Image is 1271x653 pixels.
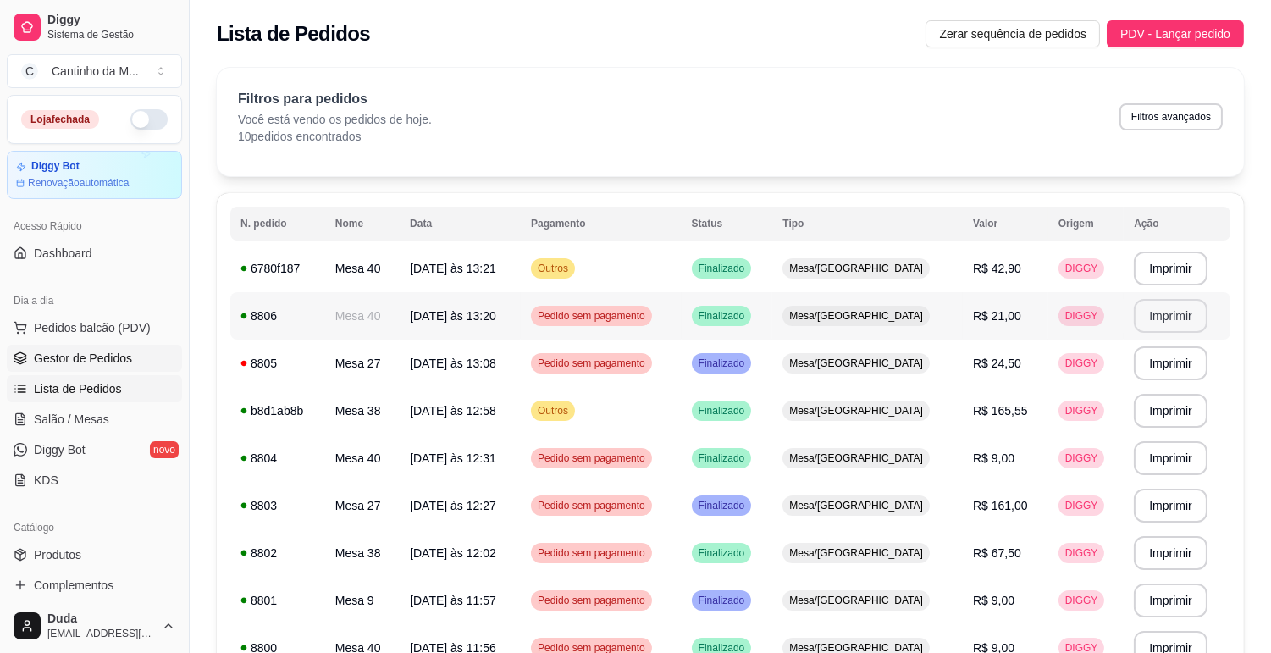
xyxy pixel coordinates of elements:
[47,611,155,627] span: Duda
[325,387,400,434] td: Mesa 38
[410,546,496,560] span: [DATE] às 12:02
[1134,584,1207,617] button: Imprimir
[7,541,182,568] a: Produtos
[695,404,749,418] span: Finalizado
[240,260,315,277] div: 6780f187
[926,20,1100,47] button: Zerar sequência de pedidos
[534,357,649,370] span: Pedido sem pagamento
[325,434,400,482] td: Mesa 40
[7,7,182,47] a: DiggySistema de Gestão
[973,404,1028,418] span: R$ 165,55
[682,207,773,241] th: Status
[772,207,963,241] th: Tipo
[47,627,155,640] span: [EMAIL_ADDRESS][DOMAIN_NAME]
[240,450,315,467] div: 8804
[21,63,38,80] span: C
[1134,536,1207,570] button: Imprimir
[695,262,749,275] span: Finalizado
[973,262,1021,275] span: R$ 42,90
[240,307,315,324] div: 8806
[410,499,496,512] span: [DATE] às 12:27
[786,262,926,275] span: Mesa/[GEOGRAPHIC_DATA]
[7,436,182,463] a: Diggy Botnovo
[534,309,649,323] span: Pedido sem pagamento
[325,207,400,241] th: Nome
[34,577,113,594] span: Complementos
[7,151,182,199] a: Diggy BotRenovaçãoautomática
[973,499,1028,512] span: R$ 161,00
[786,546,926,560] span: Mesa/[GEOGRAPHIC_DATA]
[400,207,521,241] th: Data
[325,340,400,387] td: Mesa 27
[7,213,182,240] div: Acesso Rápido
[31,160,80,173] article: Diggy Bot
[786,404,926,418] span: Mesa/[GEOGRAPHIC_DATA]
[28,176,129,190] article: Renovação automática
[1120,25,1230,43] span: PDV - Lançar pedido
[7,240,182,267] a: Dashboard
[7,375,182,402] a: Lista de Pedidos
[410,404,496,418] span: [DATE] às 12:58
[1134,252,1207,285] button: Imprimir
[1134,346,1207,380] button: Imprimir
[21,110,99,129] div: Loja fechada
[1134,441,1207,475] button: Imprimir
[1119,103,1223,130] button: Filtros avançados
[939,25,1086,43] span: Zerar sequência de pedidos
[34,319,151,336] span: Pedidos balcão (PDV)
[695,499,749,512] span: Finalizado
[34,411,109,428] span: Salão / Mesas
[410,594,496,607] span: [DATE] às 11:57
[695,357,749,370] span: Finalizado
[695,309,749,323] span: Finalizado
[973,309,1021,323] span: R$ 21,00
[238,89,432,109] p: Filtros para pedidos
[1062,499,1102,512] span: DIGGY
[1134,489,1207,523] button: Imprimir
[1124,207,1230,241] th: Ação
[7,514,182,541] div: Catálogo
[410,262,496,275] span: [DATE] às 13:21
[695,451,749,465] span: Finalizado
[34,546,81,563] span: Produtos
[7,606,182,646] button: Duda[EMAIL_ADDRESS][DOMAIN_NAME]
[410,357,496,370] span: [DATE] às 13:08
[410,451,496,465] span: [DATE] às 12:31
[240,592,315,609] div: 8801
[230,207,325,241] th: N. pedido
[7,287,182,314] div: Dia a dia
[52,63,139,80] div: Cantinho da M ...
[973,594,1014,607] span: R$ 9,00
[534,594,649,607] span: Pedido sem pagamento
[325,482,400,529] td: Mesa 27
[240,355,315,372] div: 8805
[973,546,1021,560] span: R$ 67,50
[217,20,370,47] h2: Lista de Pedidos
[7,345,182,372] a: Gestor de Pedidos
[1062,357,1102,370] span: DIGGY
[521,207,682,241] th: Pagamento
[34,350,132,367] span: Gestor de Pedidos
[534,451,649,465] span: Pedido sem pagamento
[1062,404,1102,418] span: DIGGY
[325,245,400,292] td: Mesa 40
[325,529,400,577] td: Mesa 38
[1048,207,1124,241] th: Origem
[534,546,649,560] span: Pedido sem pagamento
[1062,594,1102,607] span: DIGGY
[786,451,926,465] span: Mesa/[GEOGRAPHIC_DATA]
[34,441,86,458] span: Diggy Bot
[325,577,400,624] td: Mesa 9
[238,128,432,145] p: 10 pedidos encontrados
[786,594,926,607] span: Mesa/[GEOGRAPHIC_DATA]
[240,402,315,419] div: b8d1ab8b
[786,499,926,512] span: Mesa/[GEOGRAPHIC_DATA]
[695,546,749,560] span: Finalizado
[47,28,175,42] span: Sistema de Gestão
[973,451,1014,465] span: R$ 9,00
[534,262,572,275] span: Outros
[34,380,122,397] span: Lista de Pedidos
[130,109,168,130] button: Alterar Status
[7,572,182,599] a: Complementos
[47,13,175,28] span: Diggy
